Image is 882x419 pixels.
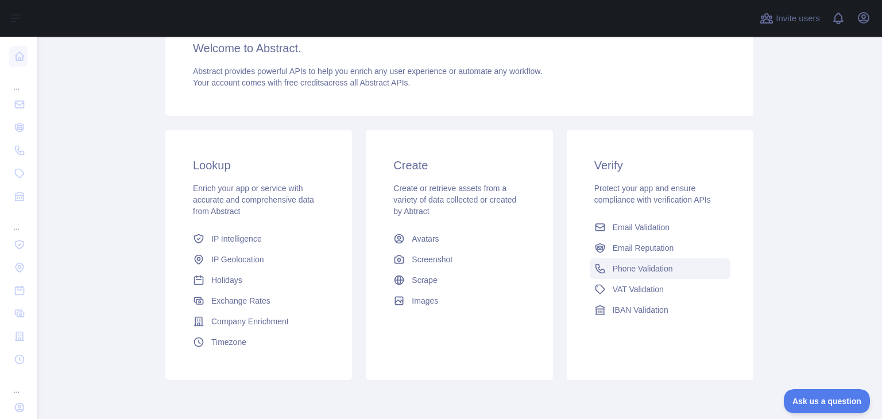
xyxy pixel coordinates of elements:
a: Avatars [389,228,529,249]
a: IP Geolocation [188,249,329,270]
a: Scrape [389,270,529,290]
span: Screenshot [412,254,452,265]
a: Exchange Rates [188,290,329,311]
span: IP Geolocation [211,254,264,265]
button: Invite users [757,9,822,28]
span: IBAN Validation [613,304,668,316]
span: Avatars [412,233,439,245]
span: Email Validation [613,222,670,233]
span: Phone Validation [613,263,673,274]
a: Company Enrichment [188,311,329,332]
span: Abstract provides powerful APIs to help you enrich any user experience or automate any workflow. [193,67,543,76]
span: Holidays [211,274,242,286]
a: Email Validation [590,217,730,238]
span: IP Intelligence [211,233,262,245]
h3: Welcome to Abstract. [193,40,726,56]
span: Enrich your app or service with accurate and comprehensive data from Abstract [193,184,314,216]
span: Company Enrichment [211,316,289,327]
a: Holidays [188,270,329,290]
a: Images [389,290,529,311]
a: Email Reputation [590,238,730,258]
div: ... [9,69,28,92]
a: IP Intelligence [188,228,329,249]
span: Invite users [776,12,820,25]
span: free credits [284,78,324,87]
span: Exchange Rates [211,295,270,307]
span: Scrape [412,274,437,286]
a: Phone Validation [590,258,730,279]
a: Timezone [188,332,329,352]
h3: Lookup [193,157,324,173]
a: VAT Validation [590,279,730,300]
span: Timezone [211,336,246,348]
a: IBAN Validation [590,300,730,320]
div: ... [9,372,28,395]
h3: Create [393,157,525,173]
span: Images [412,295,438,307]
span: Create or retrieve assets from a variety of data collected or created by Abtract [393,184,516,216]
span: Email Reputation [613,242,674,254]
div: ... [9,209,28,232]
span: Protect your app and ensure compliance with verification APIs [594,184,711,204]
a: Screenshot [389,249,529,270]
span: Your account comes with across all Abstract APIs. [193,78,410,87]
h3: Verify [594,157,726,173]
span: VAT Validation [613,284,664,295]
iframe: Toggle Customer Support [784,389,871,413]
